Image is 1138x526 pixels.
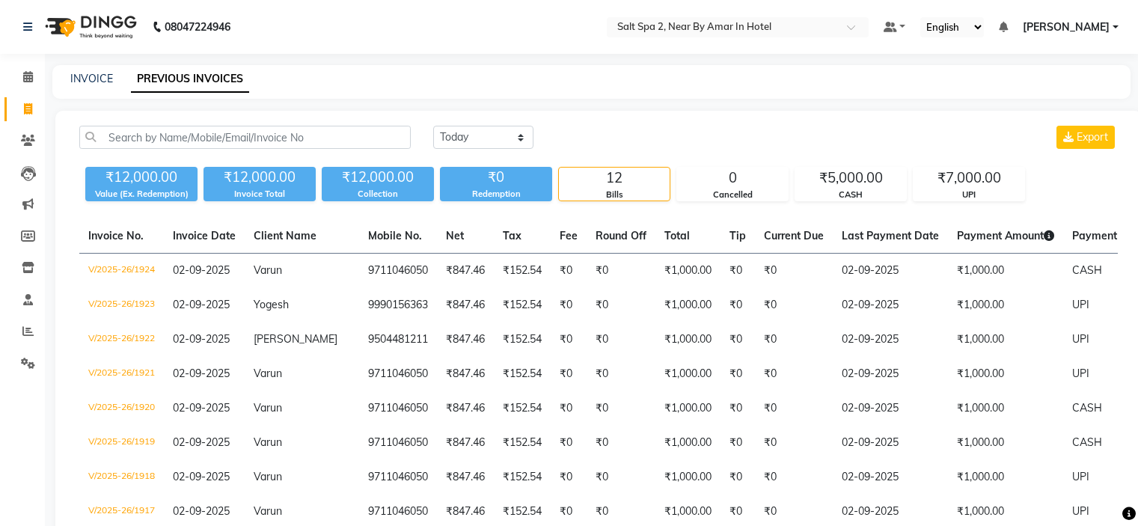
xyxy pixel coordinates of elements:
[833,460,948,495] td: 02-09-2025
[446,229,464,242] span: Net
[254,229,316,242] span: Client Name
[948,357,1063,391] td: ₹1,000.00
[587,460,655,495] td: ₹0
[494,357,551,391] td: ₹152.54
[551,254,587,289] td: ₹0
[1072,263,1102,277] span: CASH
[173,435,230,449] span: 02-09-2025
[1072,435,1102,449] span: CASH
[359,460,437,495] td: 9711046050
[79,357,164,391] td: V/2025-26/1921
[88,229,144,242] span: Invoice No.
[833,426,948,460] td: 02-09-2025
[655,460,721,495] td: ₹1,000.00
[79,426,164,460] td: V/2025-26/1919
[842,229,939,242] span: Last Payment Date
[1072,298,1089,311] span: UPI
[833,288,948,322] td: 02-09-2025
[755,357,833,391] td: ₹0
[677,189,788,201] div: Cancelled
[795,168,906,189] div: ₹5,000.00
[795,189,906,201] div: CASH
[79,460,164,495] td: V/2025-26/1918
[755,460,833,495] td: ₹0
[437,460,494,495] td: ₹847.46
[655,426,721,460] td: ₹1,000.00
[587,357,655,391] td: ₹0
[559,168,670,189] div: 12
[551,391,587,426] td: ₹0
[437,426,494,460] td: ₹847.46
[655,288,721,322] td: ₹1,000.00
[254,435,282,449] span: Varun
[560,229,578,242] span: Fee
[587,391,655,426] td: ₹0
[173,470,230,483] span: 02-09-2025
[729,229,746,242] span: Tip
[79,322,164,357] td: V/2025-26/1922
[755,288,833,322] td: ₹0
[437,288,494,322] td: ₹847.46
[173,263,230,277] span: 02-09-2025
[1056,126,1115,149] button: Export
[173,367,230,380] span: 02-09-2025
[494,460,551,495] td: ₹152.54
[948,391,1063,426] td: ₹1,000.00
[764,229,824,242] span: Current Due
[596,229,646,242] span: Round Off
[1072,470,1089,483] span: UPI
[655,254,721,289] td: ₹1,000.00
[551,288,587,322] td: ₹0
[254,298,289,311] span: Yogesh
[70,72,113,85] a: INVOICE
[440,167,552,188] div: ₹0
[359,357,437,391] td: 9711046050
[85,188,198,201] div: Value (Ex. Redemption)
[587,426,655,460] td: ₹0
[721,391,755,426] td: ₹0
[173,332,230,346] span: 02-09-2025
[1072,332,1089,346] span: UPI
[359,426,437,460] td: 9711046050
[551,460,587,495] td: ₹0
[173,298,230,311] span: 02-09-2025
[1072,401,1102,415] span: CASH
[721,426,755,460] td: ₹0
[165,6,230,48] b: 08047224946
[559,189,670,201] div: Bills
[368,229,422,242] span: Mobile No.
[254,401,282,415] span: Varun
[494,254,551,289] td: ₹152.54
[948,322,1063,357] td: ₹1,000.00
[254,263,282,277] span: Varun
[440,188,552,201] div: Redemption
[173,504,230,518] span: 02-09-2025
[204,167,316,188] div: ₹12,000.00
[721,254,755,289] td: ₹0
[79,126,411,149] input: Search by Name/Mobile/Email/Invoice No
[755,322,833,357] td: ₹0
[914,189,1024,201] div: UPI
[85,167,198,188] div: ₹12,000.00
[721,288,755,322] td: ₹0
[551,357,587,391] td: ₹0
[1077,130,1108,144] span: Export
[948,254,1063,289] td: ₹1,000.00
[437,322,494,357] td: ₹847.46
[359,254,437,289] td: 9711046050
[833,322,948,357] td: 02-09-2025
[755,426,833,460] td: ₹0
[254,470,282,483] span: Varun
[79,391,164,426] td: V/2025-26/1920
[437,254,494,289] td: ₹847.46
[79,288,164,322] td: V/2025-26/1923
[655,391,721,426] td: ₹1,000.00
[587,254,655,289] td: ₹0
[655,357,721,391] td: ₹1,000.00
[948,288,1063,322] td: ₹1,000.00
[655,322,721,357] td: ₹1,000.00
[914,168,1024,189] div: ₹7,000.00
[948,460,1063,495] td: ₹1,000.00
[664,229,690,242] span: Total
[551,322,587,357] td: ₹0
